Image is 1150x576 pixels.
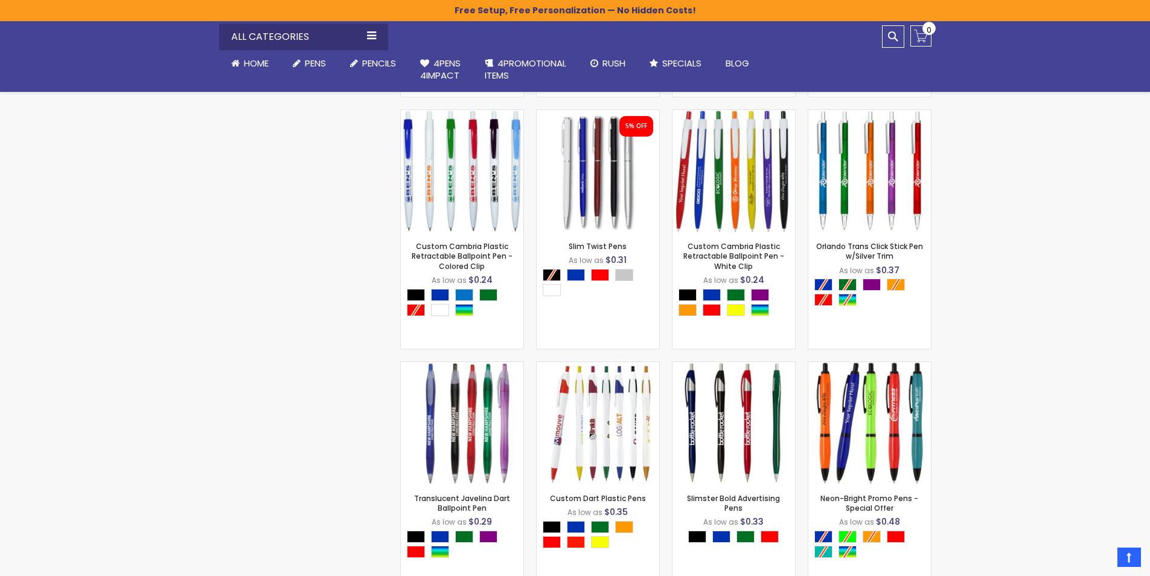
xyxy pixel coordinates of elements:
a: Specials [637,50,714,77]
div: Blue [431,531,449,543]
a: Slim Twist Pens [537,109,659,120]
a: Translucent Javelina Dart Ballpoint Pen [401,361,523,372]
div: Blue Light [455,289,473,301]
div: Black [688,531,706,543]
img: Custom Cambria Plastic Retractable Ballpoint Pen - Colored Clip [401,110,523,233]
a: Slim Twist Pens [569,241,627,251]
span: $0.24 [468,274,493,286]
span: As low as [703,517,738,527]
span: Pens [305,57,326,70]
div: Red [703,304,721,316]
div: Green [727,289,745,301]
div: Blue [712,531,730,543]
div: Red [407,546,425,558]
span: As low as [432,275,467,285]
span: $0.31 [605,254,627,266]
img: Slim Twist Pens [537,110,659,233]
img: Neon-Bright Promo Pens - Special Offer [808,362,931,485]
a: Custom Cambria Plastic Retractable Ballpoint Pen - White Clip [672,109,795,120]
div: Blue [567,269,585,281]
div: Select A Color [814,279,931,309]
div: Purple [751,289,769,301]
span: As low as [839,517,874,527]
a: Custom Cambria Plastic Retractable Ballpoint Pen - Colored Clip [412,241,513,271]
div: All Categories [219,24,388,50]
span: Specials [662,57,701,70]
span: As low as [432,517,467,527]
div: Blue [431,289,449,301]
span: As low as [703,275,738,285]
div: Purple [863,279,881,291]
a: 0 [910,25,931,47]
img: Translucent Javelina Dart Ballpoint Pen [401,362,523,485]
span: Rush [602,57,625,70]
a: Custom Cambria Plastic Retractable Ballpoint Pen - Colored Clip [401,109,523,120]
span: $0.33 [740,516,764,528]
div: Assorted [751,304,769,316]
a: Home [219,50,281,77]
div: Red [591,269,609,281]
div: Assorted [431,546,449,558]
a: Pens [281,50,338,77]
span: $0.29 [468,516,492,528]
a: Slimster Bold Advertising Pens [672,361,795,372]
div: Bright Red [567,536,585,548]
div: Orange [679,304,697,316]
div: Black [543,521,561,533]
a: Slimster Bold Advertising Pens [687,493,780,513]
span: As low as [839,265,874,276]
div: White [543,284,561,296]
div: Select A Color [688,531,785,546]
a: Orlando Trans Click Stick Pen w/Silver Trim [816,241,923,261]
div: Red [761,531,779,543]
div: Select A Color [407,531,523,561]
span: 4Pens 4impact [420,57,461,82]
div: Select A Color [543,269,659,299]
div: Green [736,531,755,543]
img: Orlando Trans Click Stick Pen w/Silver Trim [808,110,931,233]
img: Slimster Bold Advertising Pens [672,362,795,485]
div: Red [543,536,561,548]
div: Select A Color [679,289,795,319]
div: Green [479,289,497,301]
div: 5% OFF [625,122,647,131]
div: Silver [615,269,633,281]
a: Custom Dart Plastic Pens [537,361,659,372]
span: Blog [726,57,749,70]
a: Rush [578,50,637,77]
span: $0.24 [740,274,764,286]
span: Pencils [362,57,396,70]
a: Blog [714,50,761,77]
img: Custom Cambria Plastic Retractable Ballpoint Pen - White Clip [672,110,795,233]
a: Orlando Trans Click Stick Pen w/Silver Trim [808,109,931,120]
span: 4PROMOTIONAL ITEMS [485,57,566,82]
span: Home [244,57,269,70]
div: Purple [479,531,497,543]
div: Green [455,531,473,543]
img: Custom Dart Plastic Pens [537,362,659,485]
div: Yellow [591,536,609,548]
a: 4Pens4impact [408,50,473,89]
div: White [431,304,449,316]
div: Assorted [455,304,473,316]
div: Black [407,531,425,543]
div: Select A Color [407,289,523,319]
div: Blue [703,289,721,301]
a: Custom Cambria Plastic Retractable Ballpoint Pen - White Clip [683,241,784,271]
a: Pencils [338,50,408,77]
span: As low as [567,507,602,517]
a: Neon-Bright Promo Pens - Special Offer [820,493,918,513]
a: 4PROMOTIONALITEMS [473,50,578,89]
a: Neon-Bright Promo Pens - Special Offer [808,361,931,372]
div: Orange [615,521,633,533]
span: 0 [927,24,931,36]
div: Select A Color [814,531,931,561]
a: Custom Dart Plastic Pens [550,493,646,503]
div: Select A Color [543,521,659,551]
div: Black [679,289,697,301]
div: Black [407,289,425,301]
span: $0.37 [876,264,899,276]
span: $0.35 [604,506,628,518]
span: $0.48 [876,516,900,528]
div: Blue [567,521,585,533]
